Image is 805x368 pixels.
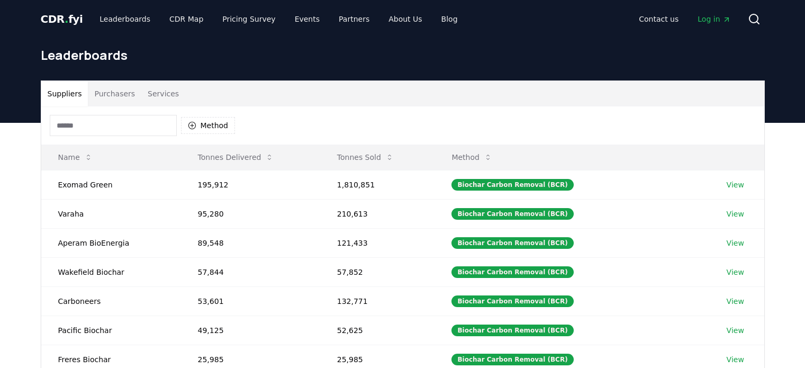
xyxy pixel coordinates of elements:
[320,286,435,316] td: 132,771
[320,257,435,286] td: 57,852
[630,10,739,29] nav: Main
[65,13,68,25] span: .
[727,354,744,365] a: View
[689,10,739,29] a: Log in
[161,10,212,29] a: CDR Map
[727,209,744,219] a: View
[41,170,181,199] td: Exomad Green
[630,10,687,29] a: Contact us
[451,179,573,191] div: Biochar Carbon Removal (BCR)
[181,286,320,316] td: 53,601
[91,10,159,29] a: Leaderboards
[88,81,141,106] button: Purchasers
[727,296,744,307] a: View
[330,10,378,29] a: Partners
[189,147,283,168] button: Tonnes Delivered
[320,170,435,199] td: 1,810,851
[443,147,501,168] button: Method
[50,147,101,168] button: Name
[41,257,181,286] td: Wakefield Biochar
[320,199,435,228] td: 210,613
[214,10,284,29] a: Pricing Survey
[433,10,466,29] a: Blog
[329,147,402,168] button: Tonnes Sold
[286,10,328,29] a: Events
[320,228,435,257] td: 121,433
[451,208,573,220] div: Biochar Carbon Removal (BCR)
[41,47,765,64] h1: Leaderboards
[727,238,744,248] a: View
[141,81,185,106] button: Services
[380,10,430,29] a: About Us
[41,12,83,26] a: CDR.fyi
[451,237,573,249] div: Biochar Carbon Removal (BCR)
[41,286,181,316] td: Carboneers
[41,13,83,25] span: CDR fyi
[41,228,181,257] td: Aperam BioEnergia
[698,14,730,24] span: Log in
[451,354,573,365] div: Biochar Carbon Removal (BCR)
[727,267,744,277] a: View
[451,295,573,307] div: Biochar Carbon Removal (BCR)
[727,179,744,190] a: View
[451,325,573,336] div: Biochar Carbon Removal (BCR)
[451,266,573,278] div: Biochar Carbon Removal (BCR)
[41,199,181,228] td: Varaha
[41,316,181,345] td: Pacific Biochar
[181,117,236,134] button: Method
[91,10,466,29] nav: Main
[181,228,320,257] td: 89,548
[727,325,744,336] a: View
[181,199,320,228] td: 95,280
[181,257,320,286] td: 57,844
[181,170,320,199] td: 195,912
[320,316,435,345] td: 52,625
[41,81,88,106] button: Suppliers
[181,316,320,345] td: 49,125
